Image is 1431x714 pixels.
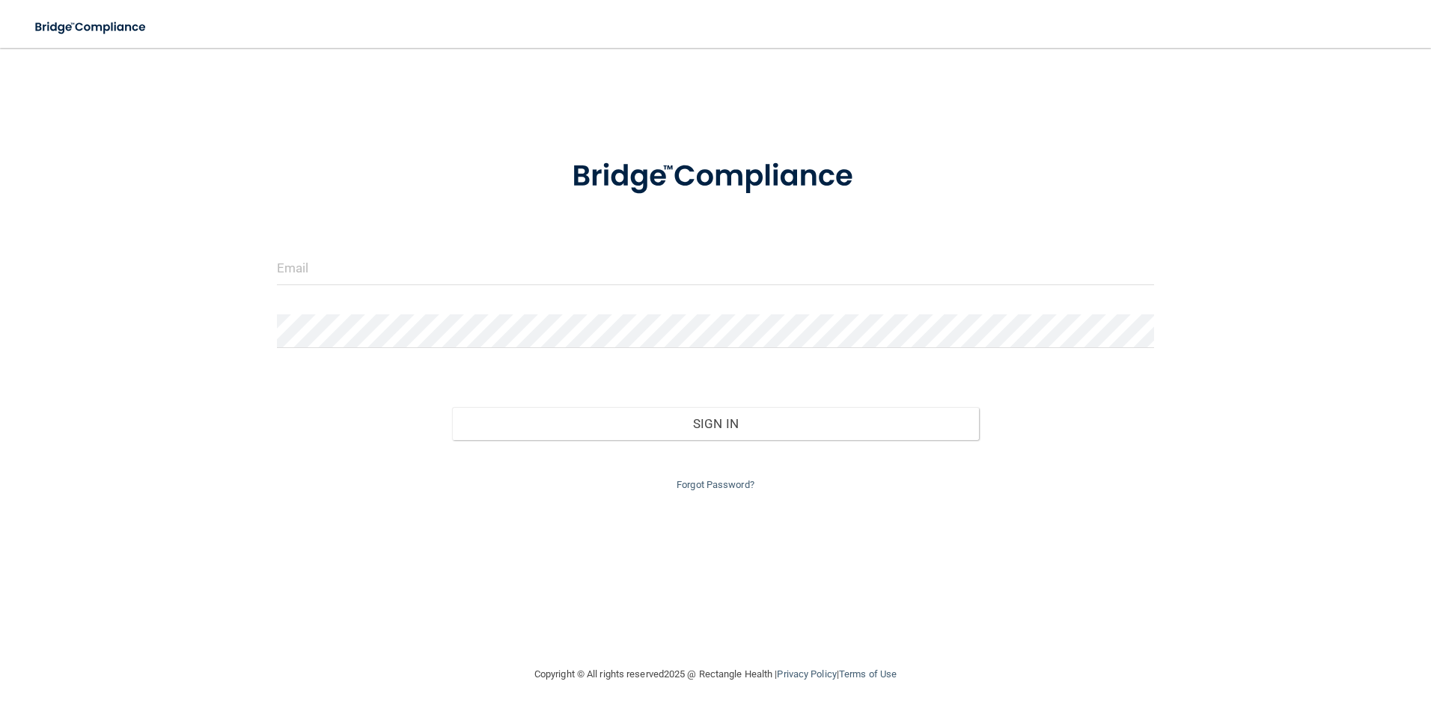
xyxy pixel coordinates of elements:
[777,668,836,680] a: Privacy Policy
[677,479,754,490] a: Forgot Password?
[839,668,897,680] a: Terms of Use
[442,650,989,698] div: Copyright © All rights reserved 2025 @ Rectangle Health | |
[541,138,890,216] img: bridge_compliance_login_screen.278c3ca4.svg
[22,12,160,43] img: bridge_compliance_login_screen.278c3ca4.svg
[277,251,1155,285] input: Email
[452,407,979,440] button: Sign In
